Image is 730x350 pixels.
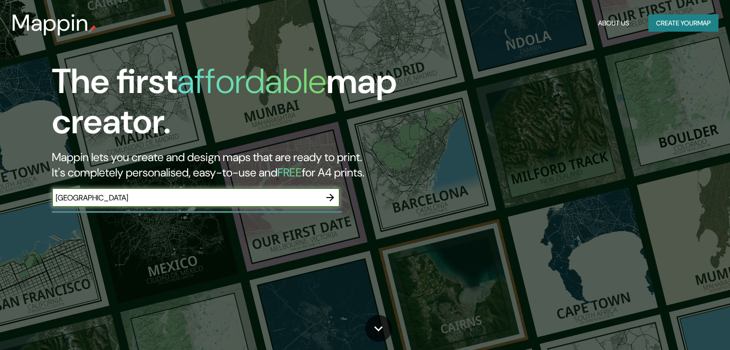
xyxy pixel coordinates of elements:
img: mappin-pin [89,25,96,33]
h5: FREE [277,165,302,180]
button: About Us [594,14,633,32]
input: Choose your favourite place [52,192,321,203]
h1: The first map creator. [52,61,417,150]
h2: Mappin lets you create and design maps that are ready to print. It's completely personalised, eas... [52,150,417,180]
h1: affordable [177,59,326,104]
button: Create yourmap [648,14,718,32]
iframe: Help widget launcher [645,313,719,339]
h3: Mappin [12,10,89,36]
